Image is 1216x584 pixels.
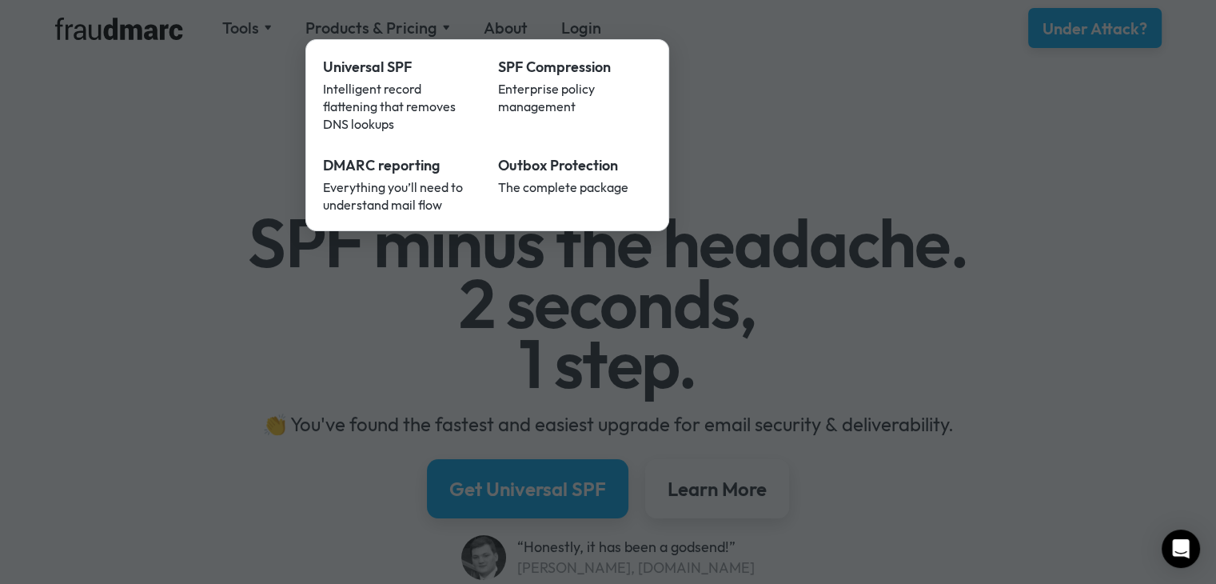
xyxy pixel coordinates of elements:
a: Outbox ProtectionThe complete package [487,144,663,225]
a: Universal SPFIntelligent record flattening that removes DNS lookups [312,46,488,144]
div: Outbox Protection [498,155,652,176]
a: SPF CompressionEnterprise policy management [487,46,663,144]
div: SPF Compression [498,57,652,78]
div: The complete package [498,178,652,196]
div: DMARC reporting [323,155,476,176]
div: Universal SPF [323,57,476,78]
div: Enterprise policy management [498,80,652,115]
a: DMARC reportingEverything you’ll need to understand mail flow [312,144,488,225]
div: Open Intercom Messenger [1162,530,1200,568]
div: Intelligent record flattening that removes DNS lookups [323,80,476,133]
nav: Products & Pricing [305,39,669,231]
div: Everything you’ll need to understand mail flow [323,178,476,214]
